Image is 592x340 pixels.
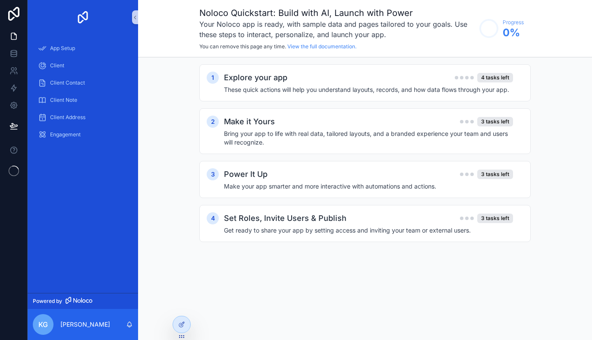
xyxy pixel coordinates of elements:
span: Client Note [50,97,77,104]
span: 0 % [503,26,524,40]
span: Engagement [50,131,81,138]
span: Progress [503,19,524,26]
a: Client Contact [33,75,133,91]
a: Engagement [33,127,133,142]
span: App Setup [50,45,75,52]
span: Client Address [50,114,85,121]
span: You can remove this page any time. [199,43,286,50]
a: View the full documentation. [287,43,356,50]
span: Client Contact [50,79,85,86]
a: App Setup [33,41,133,56]
img: App logo [76,10,90,24]
h3: Your Noloco app is ready, with sample data and pages tailored to your goals. Use these steps to i... [199,19,475,40]
h1: Noloco Quickstart: Build with AI, Launch with Power [199,7,475,19]
a: Client Address [33,110,133,125]
div: scrollable content [28,35,138,154]
a: Powered by [28,293,138,309]
a: Client [33,58,133,73]
p: [PERSON_NAME] [60,320,110,329]
a: Client Note [33,92,133,108]
span: Client [50,62,64,69]
span: Powered by [33,298,62,305]
span: Kg [38,319,48,330]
